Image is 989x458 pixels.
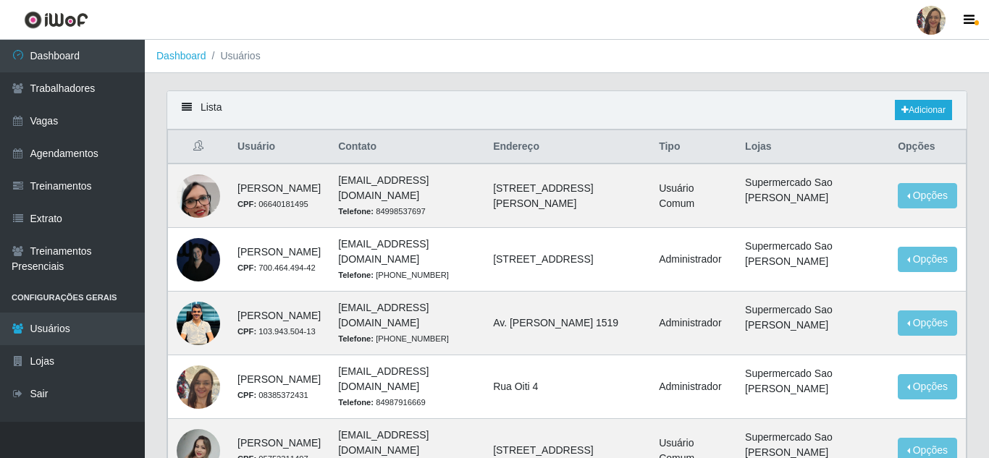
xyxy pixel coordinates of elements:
strong: CPF: [237,200,256,208]
li: Supermercado Sao [PERSON_NAME] [745,302,880,333]
th: Lojas [736,130,889,164]
td: [PERSON_NAME] [229,164,329,228]
button: Opções [898,310,957,336]
td: Administrador [650,228,736,292]
td: [EMAIL_ADDRESS][DOMAIN_NAME] [329,228,484,292]
small: [PHONE_NUMBER] [338,334,449,343]
td: [STREET_ADDRESS] [484,228,650,292]
small: 84998537697 [338,207,425,216]
td: Av. [PERSON_NAME] 1519 [484,292,650,355]
strong: CPF: [237,327,256,336]
td: Administrador [650,355,736,419]
small: [PHONE_NUMBER] [338,271,449,279]
li: Supermercado Sao [PERSON_NAME] [745,366,880,396]
li: Supermercado Sao [PERSON_NAME] [745,175,880,205]
td: [EMAIL_ADDRESS][DOMAIN_NAME] [329,355,484,419]
strong: CPF: [237,391,256,399]
button: Opções [898,247,957,272]
td: [EMAIL_ADDRESS][DOMAIN_NAME] [329,292,484,355]
button: Opções [898,374,957,399]
th: Contato [329,130,484,164]
strong: Telefone: [338,398,374,407]
img: CoreUI Logo [24,11,88,29]
th: Endereço [484,130,650,164]
small: 700.464.494-42 [237,263,316,272]
strong: Telefone: [338,207,374,216]
small: 06640181495 [237,200,308,208]
th: Tipo [650,130,736,164]
li: Supermercado Sao [PERSON_NAME] [745,239,880,269]
td: [PERSON_NAME] [229,228,329,292]
button: Opções [898,183,957,208]
a: Adicionar [895,100,952,120]
strong: CPF: [237,263,256,272]
td: [PERSON_NAME] [229,292,329,355]
th: Usuário [229,130,329,164]
td: [PERSON_NAME] [229,355,329,419]
a: Dashboard [156,50,206,62]
small: 84987916669 [338,398,425,407]
small: 103.943.504-13 [237,327,316,336]
div: Lista [167,91,967,130]
td: Rua Oiti 4 [484,355,650,419]
nav: breadcrumb [145,40,989,73]
small: 08385372431 [237,391,308,399]
strong: Telefone: [338,271,374,279]
td: [EMAIL_ADDRESS][DOMAIN_NAME] [329,164,484,228]
td: Usuário Comum [650,164,736,228]
strong: Telefone: [338,334,374,343]
td: [STREET_ADDRESS][PERSON_NAME] [484,164,650,228]
td: Administrador [650,292,736,355]
li: Usuários [206,48,261,64]
th: Opções [889,130,966,164]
